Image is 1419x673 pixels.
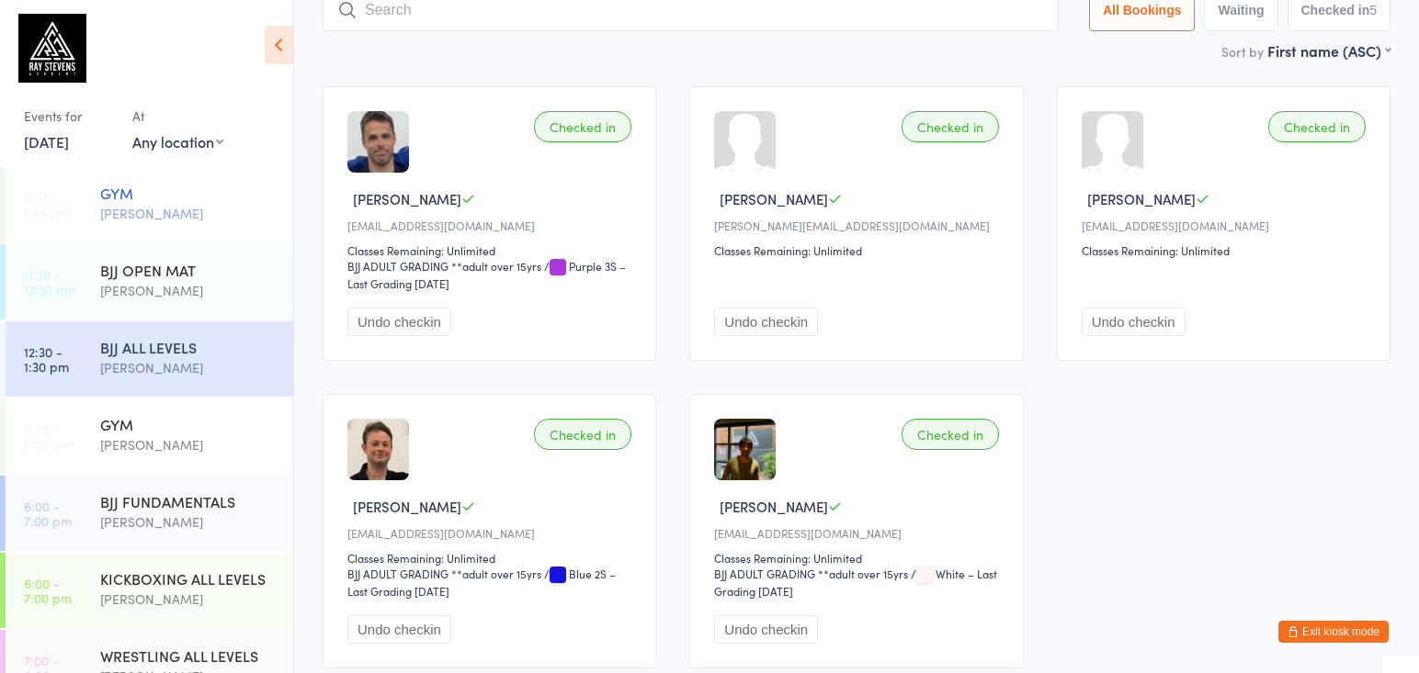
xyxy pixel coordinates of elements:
div: [PERSON_NAME] [100,357,278,378]
div: [PERSON_NAME] [100,203,278,224]
div: Checked in [1268,111,1366,142]
img: image1653485954.png [347,111,409,173]
button: Undo checkin [347,615,451,644]
button: Undo checkin [1082,308,1186,336]
div: Checked in [902,111,999,142]
a: 12:30 -1:30 pmBJJ ALL LEVELS[PERSON_NAME] [6,321,293,397]
div: [PERSON_NAME] [100,511,278,533]
div: [PERSON_NAME][EMAIL_ADDRESS][DOMAIN_NAME] [714,218,1004,233]
div: KICKBOXING ALL LEVELS [100,568,278,589]
div: WRESTLING ALL LEVELS [100,645,278,666]
div: [PERSON_NAME] [100,434,278,455]
div: BJJ OPEN MAT [100,260,278,280]
img: image1694006794.png [347,419,409,480]
div: GYM [100,183,278,203]
div: BJJ ADULT GRADING **adult over 15yrs [347,258,541,274]
div: [PERSON_NAME] [100,280,278,301]
span: [PERSON_NAME] [720,497,828,516]
div: GYM [100,414,278,434]
div: Any location [132,131,223,151]
button: Undo checkin [714,308,818,336]
div: Classes Remaining: Unlimited [714,550,1004,566]
div: BJJ ALL LEVELS [100,337,278,357]
div: Checked in [534,419,631,450]
div: 5 [1369,3,1377,17]
div: First name (ASC) [1267,40,1391,61]
time: 12:30 - 1:30 pm [24,344,69,374]
div: Classes Remaining: Unlimited [1082,242,1371,258]
div: Classes Remaining: Unlimited [714,242,1004,258]
div: Classes Remaining: Unlimited [347,550,637,566]
img: Ray Stevens Academy (Martial Sports Management Ltd T/A Ray Stevens Academy) [18,14,86,83]
div: Classes Remaining: Unlimited [347,242,637,258]
a: 5:45 -8:00 pmGYM[PERSON_NAME] [6,398,293,474]
div: [EMAIL_ADDRESS][DOMAIN_NAME] [347,218,637,233]
span: [PERSON_NAME] [353,497,461,516]
a: 6:00 -7:00 pmBJJ FUNDAMENTALS[PERSON_NAME] [6,476,293,551]
time: 6:00 - 7:00 pm [24,576,72,605]
a: [DATE] [24,131,69,151]
time: 11:30 - 1:45 pm [24,190,70,219]
time: 5:45 - 8:00 pm [24,421,73,451]
time: 11:30 - 12:30 pm [24,267,75,297]
label: Sort by [1221,42,1264,61]
div: BJJ ADULT GRADING **adult over 15yrs [714,566,908,581]
div: Checked in [534,111,631,142]
button: Undo checkin [714,615,818,644]
div: [PERSON_NAME] [100,589,278,610]
a: 11:30 -1:45 pmGYM[PERSON_NAME] [6,167,293,242]
div: Checked in [902,419,999,450]
a: 6:00 -7:00 pmKICKBOXING ALL LEVELS[PERSON_NAME] [6,553,293,628]
span: [PERSON_NAME] [1087,189,1196,208]
button: Exit kiosk mode [1278,621,1389,643]
div: BJJ ADULT GRADING **adult over 15yrs [347,566,541,581]
button: Undo checkin [347,308,451,336]
time: 6:00 - 7:00 pm [24,499,72,528]
div: BJJ FUNDAMENTALS [100,491,278,511]
span: [PERSON_NAME] [353,189,461,208]
div: At [132,101,223,131]
a: 11:30 -12:30 pmBJJ OPEN MAT[PERSON_NAME] [6,244,293,320]
div: [EMAIL_ADDRESS][DOMAIN_NAME] [347,525,637,541]
span: [PERSON_NAME] [720,189,828,208]
div: [EMAIL_ADDRESS][DOMAIN_NAME] [1082,218,1371,233]
img: image1695818802.png [714,419,776,480]
div: [EMAIL_ADDRESS][DOMAIN_NAME] [714,525,1004,541]
div: Events for [24,101,114,131]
